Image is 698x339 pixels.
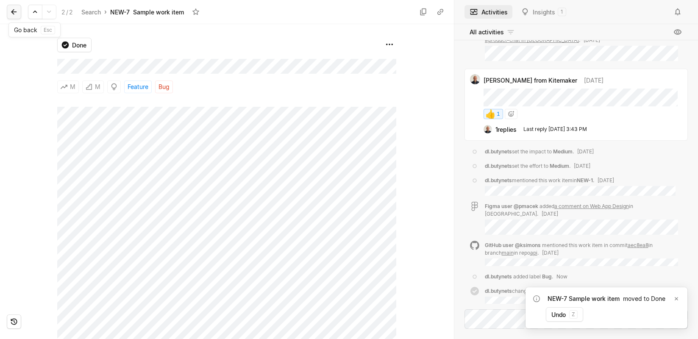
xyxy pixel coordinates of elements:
span: Figma user @pmacek [485,203,538,209]
div: Go back [8,22,61,37]
button: Activities [464,5,513,19]
span: [DATE] [577,148,594,155]
div: . [485,203,683,218]
span: Medium [553,148,573,155]
div: added label . [485,273,567,281]
div: Sample work item [133,8,184,17]
img: sigurd-DvAh_N-S.png [470,74,480,84]
span: [DATE] [584,37,600,43]
span: M [70,81,75,93]
button: Done [57,38,92,52]
span: Feature [128,81,148,93]
div: Last reply [DATE] 3:43 PM [523,125,587,133]
span: All activities [470,28,504,36]
span: / [66,8,68,16]
div: set the impact to . [485,148,594,156]
span: 👍 [487,110,495,118]
img: sigurd-DvAh_N-S.png [484,125,492,133]
a: NEW-1 [577,177,593,183]
div: mentioned this work item in . [485,177,676,196]
span: [PERSON_NAME] from Kitemaker [484,76,577,85]
kbd: esc [41,26,55,34]
span: Bug [159,81,170,93]
div: set the effort to . [485,162,590,170]
a: dl.butynetsmentioned this work iteminNEW-1.[DATE] [454,174,698,199]
div: › [104,8,107,16]
div: 1 [558,8,566,16]
a: Search [80,6,103,18]
span: dl.butynets [485,163,512,169]
button: Undoz [546,307,583,322]
div: 2 2 [61,8,73,17]
p: added in [GEOGRAPHIC_DATA] [485,203,633,217]
span: 1 [497,111,500,117]
span: Medium [550,163,569,169]
span: dl.butynets [485,177,512,183]
div: 1 replies [495,125,517,134]
span: [DATE] [598,177,614,183]
span: [DATE] [542,211,558,217]
span: dl.butynets [485,273,512,280]
a: a comment on Web App Design [554,203,629,209]
span: [DATE] [542,250,559,256]
div: moved to Done [546,294,670,303]
kbd: z [569,310,578,319]
button: M [82,81,104,93]
span: Bug [542,273,552,280]
div: . [485,242,683,257]
div: NEW-7 [110,8,130,17]
button: Insights1 [516,5,571,19]
p: mentioned this work item in commit in branch in repo [485,242,653,256]
span: [DATE] [584,76,603,85]
span: dl.butynets [485,148,512,155]
a: NEW-7 Sample work item [546,295,621,303]
span: dl.butynets [485,288,512,294]
button: All activities [464,25,520,39]
a: api [530,250,537,256]
a: aec8ea8 [628,242,648,248]
span: M [95,81,100,93]
span: Now [556,273,567,280]
button: M [57,81,79,93]
span: [DATE] [574,163,590,169]
div: changed status . [485,287,567,304]
a: main [502,250,514,256]
span: GitHub user @ksimons [485,242,541,248]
